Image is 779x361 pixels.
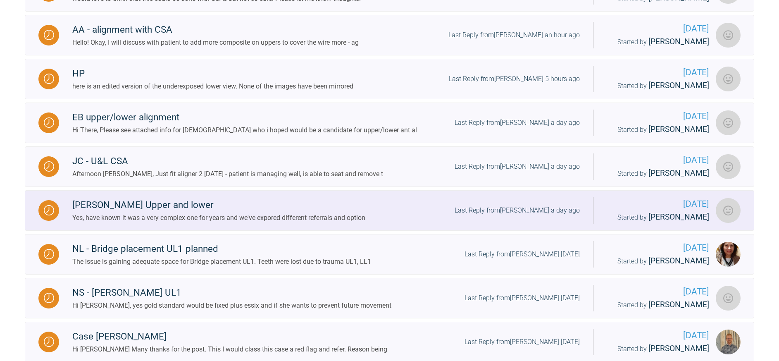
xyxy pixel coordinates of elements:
[716,286,741,311] img: Lawrence Nolan
[607,285,709,299] span: [DATE]
[648,344,709,353] span: [PERSON_NAME]
[716,330,741,354] img: Magnus Håkansson
[72,198,365,213] div: [PERSON_NAME] Upper and lower
[72,285,391,300] div: NS - [PERSON_NAME] UL1
[25,146,754,187] a: WaitingJC - U&L CSAAfternoon [PERSON_NAME], Just fit aligner 2 [DATE] - patient is managing well,...
[44,30,54,40] img: Waiting
[72,241,371,256] div: NL - Bridge placement UL1 planned
[455,117,580,128] div: Last Reply from [PERSON_NAME] a day ago
[72,213,365,223] div: Yes, have known it was a very complex one for years and we've expored different referrals and option
[607,299,709,311] div: Started by
[607,36,709,48] div: Started by
[716,198,741,223] img: Nicola Bone
[465,249,580,260] div: Last Reply from [PERSON_NAME] [DATE]
[607,342,709,355] div: Started by
[648,212,709,222] span: [PERSON_NAME]
[25,190,754,231] a: Waiting[PERSON_NAME] Upper and lowerYes, have known it was a very complex one for years and we've...
[648,124,709,134] span: [PERSON_NAME]
[455,161,580,172] div: Last Reply from [PERSON_NAME] a day ago
[607,255,709,268] div: Started by
[607,22,709,36] span: [DATE]
[607,211,709,224] div: Started by
[648,81,709,90] span: [PERSON_NAME]
[44,117,54,128] img: Waiting
[448,30,580,41] div: Last Reply from [PERSON_NAME] an hour ago
[44,161,54,172] img: Waiting
[716,110,741,135] img: Simon Hobson
[465,293,580,304] div: Last Reply from [PERSON_NAME] [DATE]
[607,153,709,167] span: [DATE]
[72,256,371,267] div: The issue is gaining adequate space for Bridge placement UL1. Teeth were lost due to trauma UL1, LL1
[72,300,391,311] div: Hi [PERSON_NAME], yes gold standard would be fixed plus essix and if she wants to prevent future ...
[716,67,741,91] img: Neilan Mistry
[72,110,417,125] div: EB upper/lower alignment
[607,79,709,92] div: Started by
[25,59,754,99] a: WaitingHPhere is an edited version of the underexposed lower view. None of the images have been m...
[607,241,709,255] span: [DATE]
[455,205,580,216] div: Last Reply from [PERSON_NAME] a day ago
[465,337,580,347] div: Last Reply from [PERSON_NAME] [DATE]
[449,74,580,84] div: Last Reply from [PERSON_NAME] 5 hours ago
[72,37,359,48] div: Hello! Okay, I will discuss with patient to add more composite on uppers to cover the wire more - ag
[72,66,353,81] div: HP
[716,23,741,48] img: Izabela Wojslaw
[607,167,709,180] div: Started by
[44,249,54,259] img: Waiting
[44,74,54,84] img: Waiting
[648,256,709,265] span: [PERSON_NAME]
[44,337,54,347] img: Waiting
[716,242,741,267] img: Rashmi Ray
[72,81,353,92] div: here is an edited version of the underexposed lower view. None of the images have been mirrored
[72,344,387,355] div: Hi [PERSON_NAME] Many thanks for the post. This I would class this case a red flag and refer. Rea...
[25,234,754,275] a: WaitingNL - Bridge placement UL1 plannedThe issue is gaining adequate space for Bridge placement ...
[648,168,709,178] span: [PERSON_NAME]
[607,123,709,136] div: Started by
[25,103,754,143] a: WaitingEB upper/lower alignmentHi There, Please see attached info for [DEMOGRAPHIC_DATA] who i ho...
[72,125,417,136] div: Hi There, Please see attached info for [DEMOGRAPHIC_DATA] who i hoped would be a candidate for up...
[72,329,387,344] div: Case [PERSON_NAME]
[716,154,741,179] img: Katrina Leslie
[25,278,754,318] a: WaitingNS - [PERSON_NAME] UL1Hi [PERSON_NAME], yes gold standard would be fixed plus essix and if...
[648,37,709,46] span: [PERSON_NAME]
[607,66,709,79] span: [DATE]
[648,300,709,309] span: [PERSON_NAME]
[44,293,54,303] img: Waiting
[607,197,709,211] span: [DATE]
[44,205,54,215] img: Waiting
[25,15,754,55] a: WaitingAA - alignment with CSAHello! Okay, I will discuss with patient to add more composite on u...
[72,154,383,169] div: JC - U&L CSA
[72,169,383,179] div: Afternoon [PERSON_NAME], Just fit aligner 2 [DATE] - patient is managing well, is able to seat an...
[607,110,709,123] span: [DATE]
[72,22,359,37] div: AA - alignment with CSA
[607,329,709,342] span: [DATE]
